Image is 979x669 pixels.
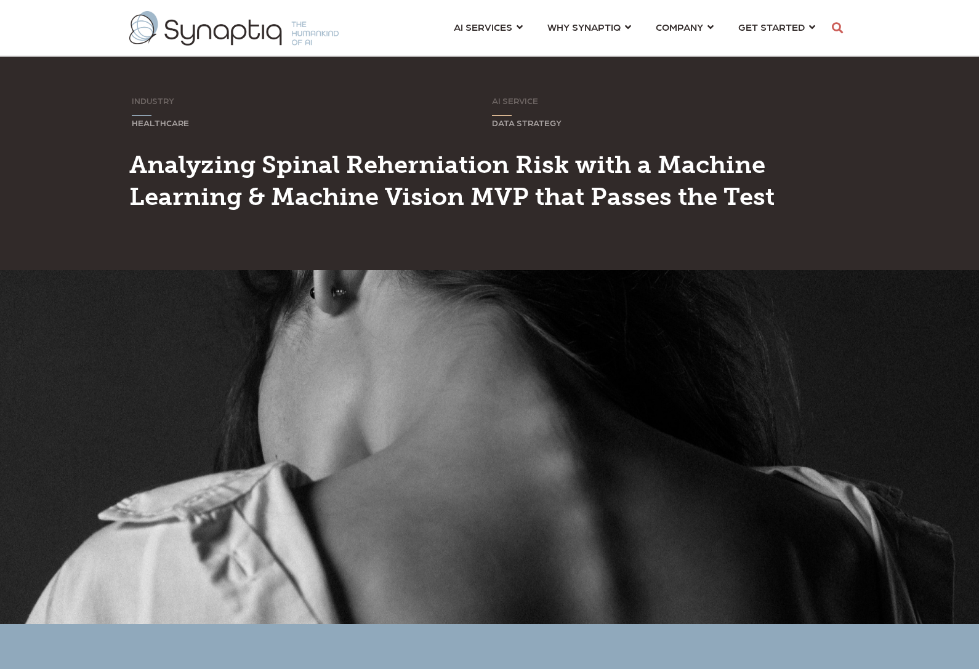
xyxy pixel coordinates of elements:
[132,95,174,105] span: INDUSTRY
[492,118,562,127] span: DATA STRATEGY
[132,118,189,127] span: HEALTHCARE
[738,15,815,38] a: GET STARTED
[656,18,703,35] span: COMPANY
[656,15,714,38] a: COMPANY
[547,15,631,38] a: WHY SYNAPTIQ
[492,95,538,105] span: AI SERVICE
[547,18,621,35] span: WHY SYNAPTIQ
[129,150,775,211] span: Analyzing Spinal Reherniation Risk with a Machine Learning & Machine Vision MVP that Passes the Test
[492,115,512,116] svg: Sorry, your browser does not support inline SVG.
[441,6,828,50] nav: menu
[132,115,151,116] svg: Sorry, your browser does not support inline SVG.
[738,18,805,35] span: GET STARTED
[454,15,523,38] a: AI SERVICES
[129,11,339,46] img: synaptiq logo-2
[454,18,512,35] span: AI SERVICES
